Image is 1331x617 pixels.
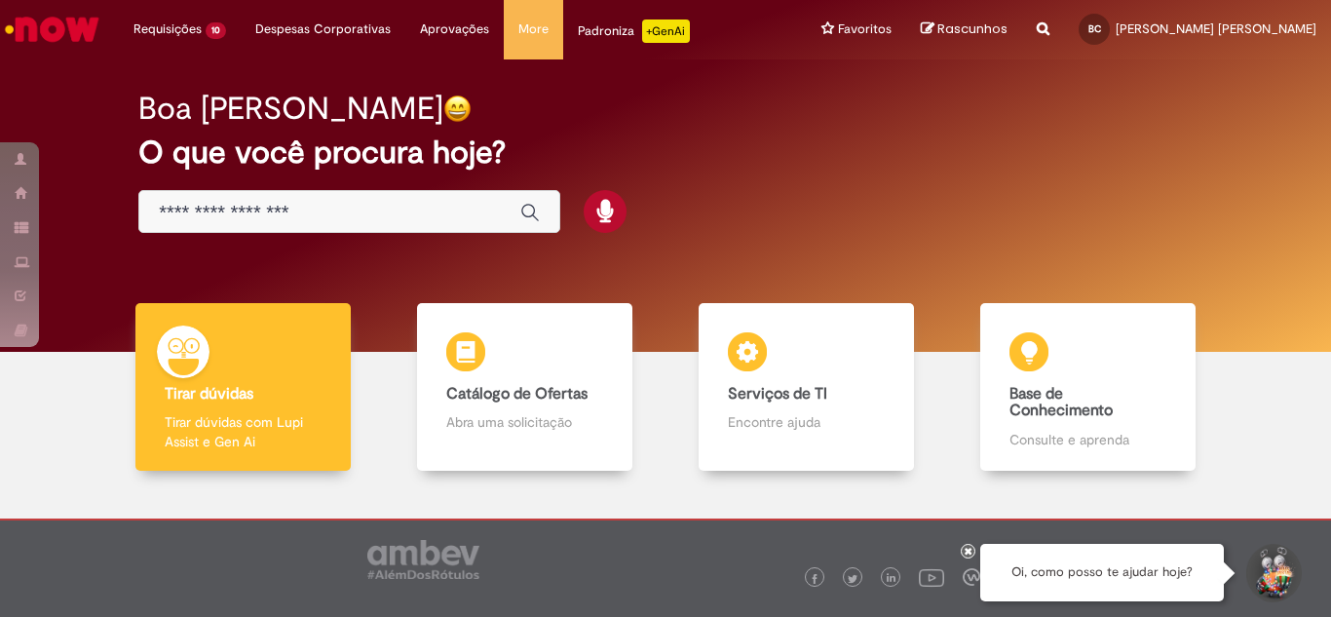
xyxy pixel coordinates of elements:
[1243,544,1302,602] button: Iniciar Conversa de Suporte
[446,412,604,432] p: Abra uma solicitação
[420,19,489,39] span: Aprovações
[1088,22,1101,35] span: BC
[1009,384,1113,421] b: Base de Conhecimento
[138,92,443,126] h2: Boa [PERSON_NAME]
[937,19,1008,38] span: Rascunhos
[665,303,947,472] a: Serviços de TI Encontre ajuda
[838,19,892,39] span: Favoritos
[980,544,1224,601] div: Oi, como posso te ajudar hoje?
[963,568,980,586] img: logo_footer_workplace.png
[446,384,588,404] b: Catálogo de Ofertas
[384,303,665,472] a: Catálogo de Ofertas Abra uma solicitação
[887,573,896,585] img: logo_footer_linkedin.png
[133,19,202,39] span: Requisições
[919,564,944,590] img: logo_footer_youtube.png
[443,95,472,123] img: happy-face.png
[138,135,1193,170] h2: O que você procura hoje?
[367,540,479,579] img: logo_footer_ambev_rotulo_gray.png
[206,22,226,39] span: 10
[947,303,1229,472] a: Base de Conhecimento Consulte e aprenda
[255,19,391,39] span: Despesas Corporativas
[810,574,819,584] img: logo_footer_facebook.png
[578,19,690,43] div: Padroniza
[102,303,384,472] a: Tirar dúvidas Tirar dúvidas com Lupi Assist e Gen Ai
[1116,20,1316,37] span: [PERSON_NAME] [PERSON_NAME]
[165,412,323,451] p: Tirar dúvidas com Lupi Assist e Gen Ai
[848,574,857,584] img: logo_footer_twitter.png
[921,20,1008,39] a: Rascunhos
[728,412,886,432] p: Encontre ajuda
[728,384,827,404] b: Serviços de TI
[642,19,690,43] p: +GenAi
[518,19,549,39] span: More
[2,10,102,49] img: ServiceNow
[1009,430,1167,449] p: Consulte e aprenda
[165,384,253,404] b: Tirar dúvidas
